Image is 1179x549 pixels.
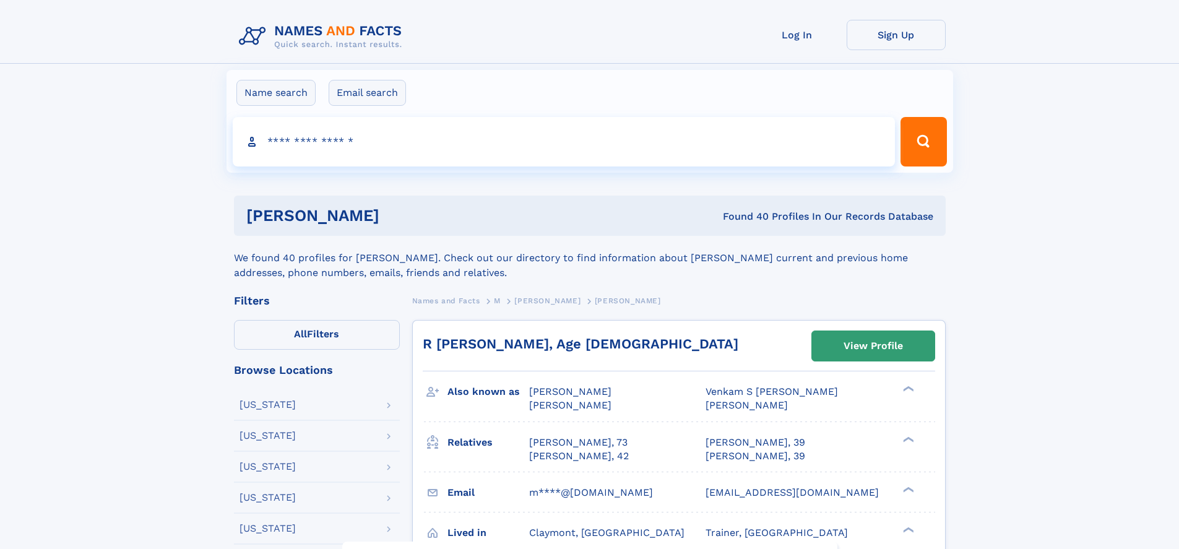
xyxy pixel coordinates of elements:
span: All [294,328,307,340]
div: ❯ [900,485,915,493]
div: Filters [234,295,400,306]
a: [PERSON_NAME], 42 [529,449,629,463]
h3: Email [447,482,529,503]
span: Claymont, [GEOGRAPHIC_DATA] [529,527,685,538]
div: [US_STATE] [240,431,296,441]
div: [US_STATE] [240,493,296,503]
button: Search Button [900,117,946,166]
div: ❯ [900,525,915,534]
span: Trainer, [GEOGRAPHIC_DATA] [706,527,848,538]
a: M [494,293,501,308]
span: [PERSON_NAME] [706,399,788,411]
input: search input [233,117,896,166]
label: Email search [329,80,406,106]
h3: Also known as [447,381,529,402]
span: M [494,296,501,305]
a: Log In [748,20,847,50]
span: [EMAIL_ADDRESS][DOMAIN_NAME] [706,486,879,498]
div: [US_STATE] [240,400,296,410]
a: [PERSON_NAME] [514,293,581,308]
a: R [PERSON_NAME], Age [DEMOGRAPHIC_DATA] [423,336,738,352]
div: View Profile [844,332,903,360]
span: [PERSON_NAME] [514,296,581,305]
h1: [PERSON_NAME] [246,208,551,223]
div: Found 40 Profiles In Our Records Database [551,210,933,223]
span: [PERSON_NAME] [529,399,611,411]
span: [PERSON_NAME] [529,386,611,397]
label: Name search [236,80,316,106]
h3: Relatives [447,432,529,453]
a: [PERSON_NAME], 73 [529,436,628,449]
div: ❯ [900,385,915,393]
span: Venkam S [PERSON_NAME] [706,386,838,397]
a: [PERSON_NAME], 39 [706,436,805,449]
a: Sign Up [847,20,946,50]
a: Names and Facts [412,293,480,308]
span: [PERSON_NAME] [595,296,661,305]
div: Browse Locations [234,365,400,376]
label: Filters [234,320,400,350]
div: We found 40 profiles for [PERSON_NAME]. Check out our directory to find information about [PERSON... [234,236,946,280]
div: [US_STATE] [240,524,296,534]
a: View Profile [812,331,935,361]
div: [US_STATE] [240,462,296,472]
h3: Lived in [447,522,529,543]
img: Logo Names and Facts [234,20,412,53]
div: ❯ [900,435,915,443]
a: [PERSON_NAME], 39 [706,449,805,463]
